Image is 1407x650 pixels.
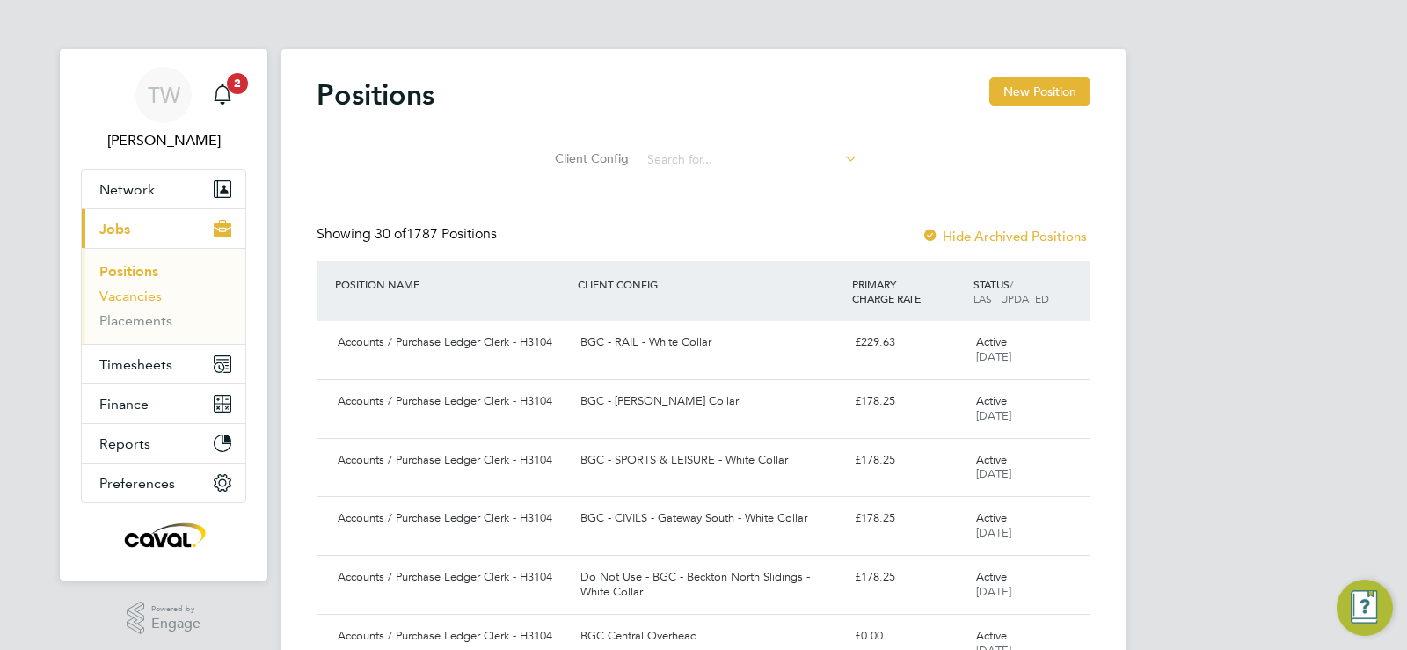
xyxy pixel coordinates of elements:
div: Showing [317,225,500,244]
span: Preferences [99,475,175,492]
span: Active [976,393,1007,408]
span: Active [976,510,1007,525]
div: BGC - SPORTS & LEISURE - White Collar [573,446,847,475]
a: Powered byEngage [127,602,201,635]
div: PRIMARY CHARGE RATE [848,268,969,314]
span: 30 of [375,225,406,243]
div: BGC - [PERSON_NAME] Collar [573,387,847,416]
nav: Main navigation [60,49,267,581]
span: LAST UPDATED [973,291,1049,305]
div: £178.25 [848,446,969,475]
div: BGC - CIVILS - Gateway South - White Collar [573,504,847,533]
h2: Positions [317,77,434,113]
div: Do Not Use - BGC - Beckton North Slidings - White Collar [573,563,847,607]
span: Active [976,628,1007,643]
span: [DATE] [976,525,1011,540]
img: caval-logo-retina.png [120,521,208,549]
button: Preferences [82,464,245,502]
a: 2 [205,67,240,123]
span: [DATE] [976,349,1011,364]
div: Accounts / Purchase Ledger Clerk - H3104 [331,446,573,475]
a: Positions [99,263,158,280]
a: Go to home page [81,521,246,549]
a: TW[PERSON_NAME] [81,67,246,151]
div: £178.25 [848,563,969,592]
button: New Position [989,77,1090,106]
div: Accounts / Purchase Ledger Clerk - H3104 [331,504,573,533]
span: Finance [99,396,149,413]
button: Network [82,170,245,208]
span: Engage [151,617,200,632]
span: [DATE] [976,408,1011,423]
div: £229.63 [848,328,969,357]
span: TW [148,84,180,106]
span: Powered by [151,602,200,617]
div: BGC - RAIL - White Collar [573,328,847,357]
div: Accounts / Purchase Ledger Clerk - H3104 [331,563,573,592]
span: Active [976,452,1007,467]
a: Placements [99,312,172,329]
span: Reports [99,435,150,452]
span: Jobs [99,221,130,237]
span: [DATE] [976,584,1011,599]
label: Client Config [550,150,629,166]
div: POSITION NAME [331,268,573,300]
span: Active [976,569,1007,584]
button: Reports [82,424,245,463]
span: Timesheets [99,356,172,373]
span: Network [99,181,155,198]
div: Jobs [82,248,245,344]
span: Active [976,334,1007,349]
div: Accounts / Purchase Ledger Clerk - H3104 [331,328,573,357]
div: Accounts / Purchase Ledger Clerk - H3104 [331,387,573,416]
button: Timesheets [82,345,245,383]
a: Vacancies [99,288,162,304]
label: Hide Archived Positions [922,228,1087,245]
span: 1787 Positions [375,225,497,243]
button: Engage Resource Center [1337,580,1393,636]
div: STATUS [969,268,1090,314]
button: Finance [82,384,245,423]
div: £178.25 [848,387,969,416]
button: Jobs [82,209,245,248]
span: Tim Wells [81,130,246,151]
span: / [1010,277,1013,291]
span: 2 [227,73,248,94]
span: [DATE] [976,466,1011,481]
div: CLIENT CONFIG [573,268,847,300]
div: £178.25 [848,504,969,533]
input: Search for... [641,148,858,172]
